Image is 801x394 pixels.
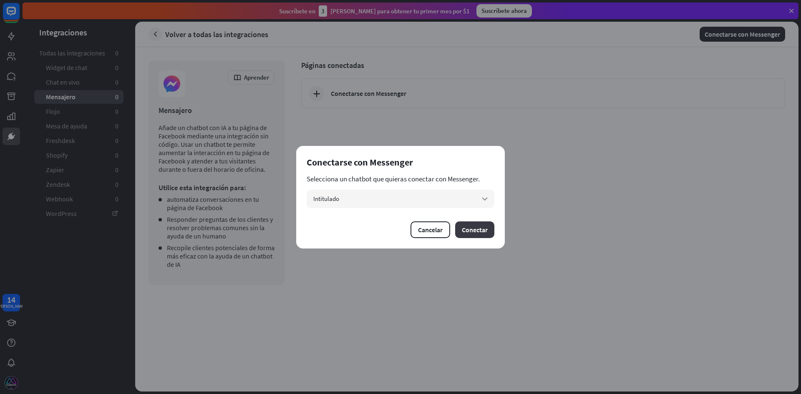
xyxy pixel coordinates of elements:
[411,221,450,238] button: Cancelar
[313,195,339,203] font: Intitulado
[462,226,488,234] font: Conectar
[307,174,480,183] font: Selecciona un chatbot que quieras conectar con Messenger.
[418,226,443,234] font: Cancelar
[455,221,494,238] button: Conectar
[7,3,32,28] button: Abrir el widget de chat LiveChat
[307,156,413,168] font: Conectarse con Messenger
